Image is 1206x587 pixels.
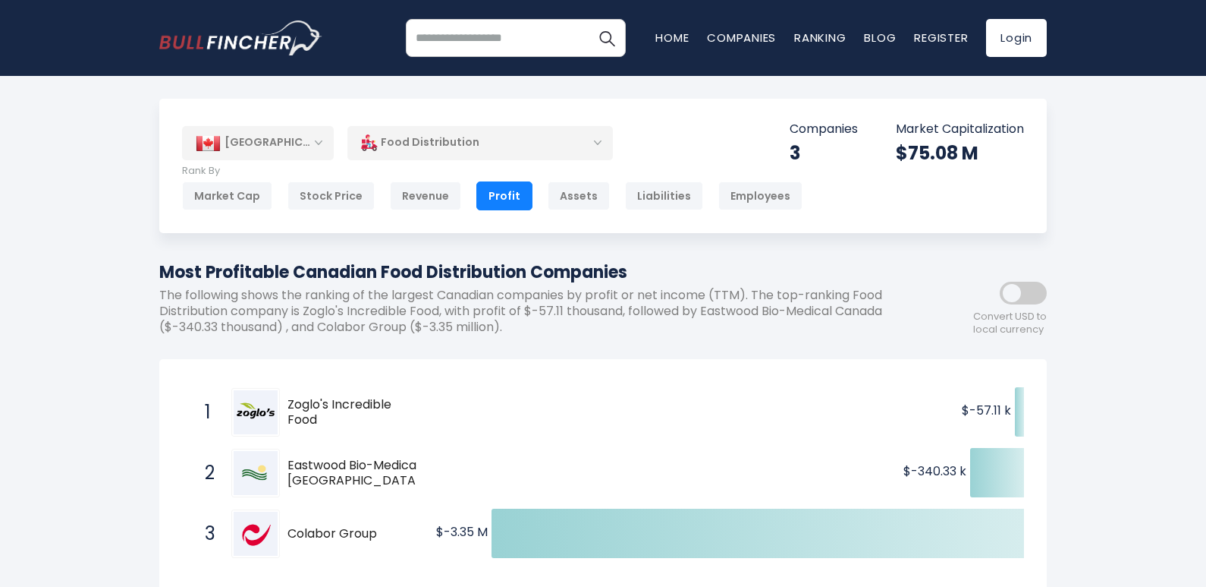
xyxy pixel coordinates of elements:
div: $75.08 M [896,141,1024,165]
text: $-57.11 k [962,402,1011,419]
div: Liabilities [625,181,703,210]
img: bullfincher logo [159,21,322,55]
span: 3 [197,521,212,547]
div: Revenue [390,181,461,210]
text: $-340.33 k [903,462,966,480]
div: 3 [790,141,858,165]
span: 2 [197,460,212,486]
a: Login [986,19,1047,57]
div: Assets [548,181,610,210]
span: Zoglo's Incredible Food [287,397,402,429]
span: Colabor Group [287,526,402,542]
a: Home [655,30,689,46]
img: Colabor Group [234,512,278,556]
div: Profit [476,181,532,210]
a: Ranking [794,30,846,46]
img: Eastwood Bio-Medical Canada [234,451,278,495]
div: Market Cap [182,181,272,210]
span: Eastwood Bio-Medical [GEOGRAPHIC_DATA] [287,458,421,490]
p: Market Capitalization [896,122,1024,137]
p: Companies [790,122,858,137]
a: Register [914,30,968,46]
button: Search [588,19,626,57]
div: Employees [718,181,802,210]
span: 1 [197,399,212,425]
h1: Most Profitable Canadian Food Distribution Companies [159,260,910,285]
img: Zoglo's Incredible Food [234,390,278,434]
div: [GEOGRAPHIC_DATA] [182,126,334,159]
span: Convert USD to local currency [973,311,1047,336]
a: Companies [707,30,776,46]
text: $-3.35 M [436,523,488,541]
p: The following shows the ranking of the largest Canadian companies by profit or net income (TTM). ... [159,288,910,335]
div: Food Distribution [347,125,613,160]
div: Stock Price [287,181,375,210]
a: Blog [864,30,896,46]
p: Rank By [182,165,802,178]
a: Go to homepage [159,21,322,55]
